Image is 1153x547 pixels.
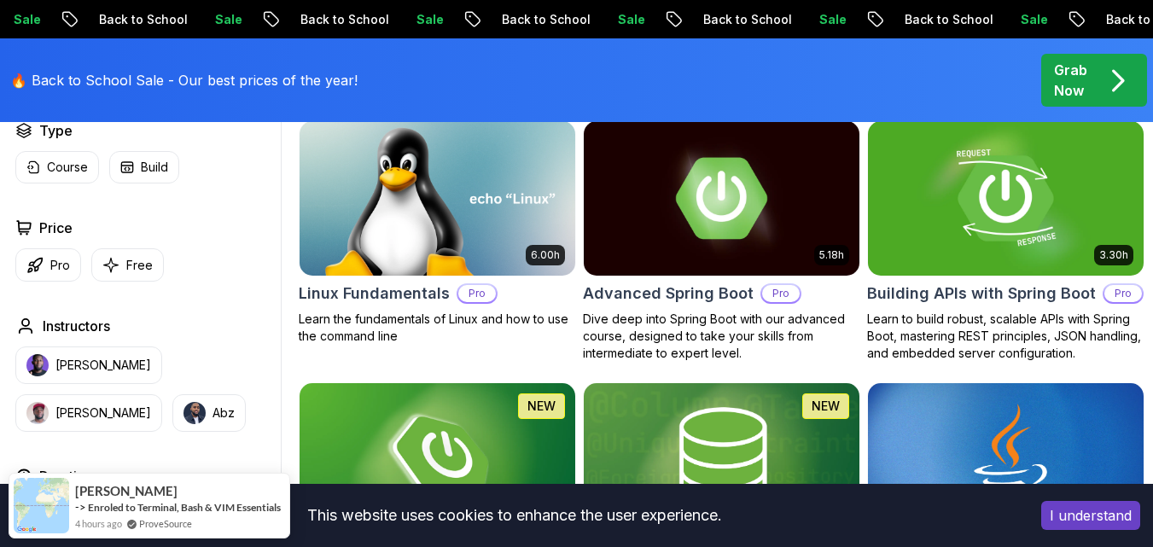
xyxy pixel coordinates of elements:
p: Pro [762,285,800,302]
img: instructor img [26,402,49,424]
img: Spring Boot for Beginners card [300,383,575,538]
p: Sale [602,11,656,28]
span: 4 hours ago [75,516,122,531]
p: Sale [1005,11,1059,28]
img: Building APIs with Spring Boot card [861,117,1150,279]
p: Back to School [486,11,602,28]
img: Advanced Spring Boot card [584,121,859,276]
p: Grab Now [1054,60,1087,101]
p: Pro [458,285,496,302]
h2: Type [39,120,73,141]
p: Learn to build robust, scalable APIs with Spring Boot, mastering REST principles, JSON handling, ... [867,311,1144,362]
p: 3.30h [1099,248,1128,262]
p: 5.18h [819,248,844,262]
h2: Linux Fundamentals [299,282,450,306]
a: Building APIs with Spring Boot card3.30hBuilding APIs with Spring BootProLearn to build robust, s... [867,120,1144,362]
img: Linux Fundamentals card [300,121,575,276]
h2: Duration [39,466,93,486]
p: Pro [1104,285,1142,302]
p: [PERSON_NAME] [55,404,151,422]
p: Abz [213,404,235,422]
span: [PERSON_NAME] [75,484,178,498]
button: instructor img[PERSON_NAME] [15,346,162,384]
button: instructor imgAbz [172,394,246,432]
p: Free [126,257,153,274]
a: Advanced Spring Boot card5.18hAdvanced Spring BootProDive deep into Spring Boot with our advanced... [583,120,860,362]
h2: Instructors [43,316,110,336]
span: -> [75,500,86,514]
p: Sale [199,11,253,28]
p: Sale [803,11,858,28]
h2: Building APIs with Spring Boot [867,282,1096,306]
p: Back to School [83,11,199,28]
button: Free [91,248,164,282]
p: Learn the fundamentals of Linux and how to use the command line [299,311,576,345]
p: Sale [400,11,455,28]
img: provesource social proof notification image [14,478,69,533]
h2: Advanced Spring Boot [583,282,754,306]
button: instructor img[PERSON_NAME] [15,394,162,432]
img: Java for Beginners card [868,383,1144,538]
p: NEW [812,398,840,415]
img: instructor img [26,354,49,376]
div: This website uses cookies to enhance the user experience. [13,497,1016,534]
h2: Price [39,218,73,238]
p: Back to School [888,11,1005,28]
p: Course [47,159,88,176]
p: Pro [50,257,70,274]
p: Back to School [284,11,400,28]
p: 🔥 Back to School Sale - Our best prices of the year! [10,70,358,90]
button: Build [109,151,179,183]
a: Enroled to Terminal, Bash & VIM Essentials [88,500,281,515]
a: Linux Fundamentals card6.00hLinux FundamentalsProLearn the fundamentals of Linux and how to use t... [299,120,576,345]
img: instructor img [183,402,206,424]
img: Spring Data JPA card [584,383,859,538]
button: Pro [15,248,81,282]
button: Course [15,151,99,183]
p: NEW [527,398,556,415]
a: ProveSource [139,516,192,531]
p: Back to School [687,11,803,28]
button: Accept cookies [1041,501,1140,530]
p: Dive deep into Spring Boot with our advanced course, designed to take your skills from intermedia... [583,311,860,362]
p: 6.00h [531,248,560,262]
p: [PERSON_NAME] [55,357,151,374]
p: Build [141,159,168,176]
